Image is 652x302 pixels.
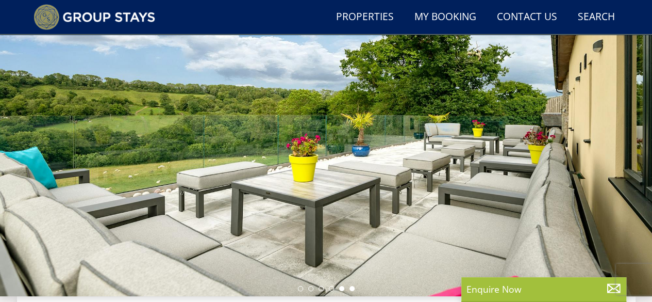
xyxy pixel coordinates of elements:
a: Search [574,6,619,29]
a: Contact Us [493,6,561,29]
a: Properties [332,6,398,29]
a: My Booking [410,6,480,29]
p: Enquire Now [466,282,621,296]
img: Group Stays [34,4,156,30]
